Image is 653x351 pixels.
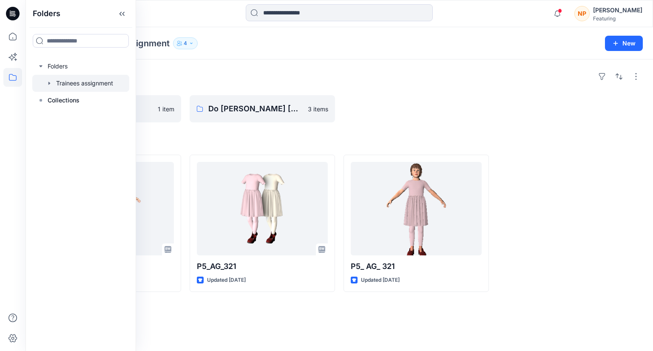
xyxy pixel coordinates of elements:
[351,260,482,272] p: P5_ AG_ 321
[197,260,328,272] p: P5_AG_321
[190,95,335,122] a: Do [PERSON_NAME] [PERSON_NAME]3 items
[158,105,174,113] p: 1 item
[361,276,400,285] p: Updated [DATE]
[308,105,328,113] p: 3 items
[197,162,328,255] a: P5_AG_321
[351,162,482,255] a: P5_ AG_ 321
[173,37,198,49] button: 4
[574,6,590,21] div: NP
[605,36,643,51] button: New
[593,15,642,22] div: Featuring
[593,5,642,15] div: [PERSON_NAME]
[36,136,643,146] h4: Styles
[48,95,79,105] p: Collections
[208,103,303,115] p: Do [PERSON_NAME] [PERSON_NAME]
[184,39,187,48] p: 4
[207,276,246,285] p: Updated [DATE]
